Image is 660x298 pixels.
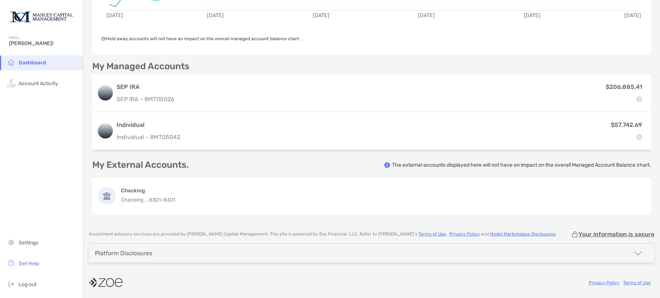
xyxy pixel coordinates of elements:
[207,12,224,19] text: [DATE]
[9,40,79,47] span: [PERSON_NAME]!
[95,250,152,257] div: Platform Disclosures
[7,259,16,267] img: get-help icon
[98,86,113,100] img: logo account
[19,281,36,288] span: Log out
[418,231,446,237] a: Terms of Use
[611,120,642,129] p: $57,742.69
[99,188,115,204] img: Checking ...8301
[623,280,651,285] a: Terms of Use
[117,132,180,142] p: Individual - 8MT05042
[117,94,175,104] p: SEP IRA - 8MT05026
[89,231,557,237] p: Investment advisory services are provided by [PERSON_NAME] Capital Management . This site is powe...
[117,121,180,129] h3: Individual
[606,82,642,92] p: $206,885.41
[589,280,619,285] a: Privacy Policy
[313,12,329,19] text: [DATE]
[92,160,189,170] p: My External Accounts.
[163,197,175,203] span: 8301
[637,96,642,102] img: Account Status icon
[121,187,175,194] h4: Checking
[7,238,16,247] img: settings icon
[490,231,555,237] a: Model Marketplace Disclosures
[392,161,651,169] p: The external accounts displayed here will not have an impact on the overall Managed Account Balan...
[89,274,122,291] img: company logo
[634,249,643,258] img: icon arrow
[19,240,38,246] span: Settings
[7,279,16,288] img: logout icon
[9,3,74,30] img: Zoe Logo
[384,162,390,168] img: info
[121,197,163,203] span: Checking ...8301 -
[524,12,541,19] text: [DATE]
[117,83,175,92] h3: SEP IRA
[106,12,123,19] text: [DATE]
[92,62,189,71] p: My Managed Accounts
[449,231,480,237] a: Privacy Policy
[625,12,641,19] text: [DATE]
[19,60,46,66] span: Dashboard
[418,12,435,19] text: [DATE]
[19,260,39,267] span: Get Help
[7,58,16,67] img: household icon
[101,36,300,41] span: Held away accounts will not have an impact on the overall managed account balance chart.
[19,80,58,87] span: Account Activity
[637,134,642,140] img: Account Status icon
[98,124,113,138] img: logo account
[578,231,654,238] p: Your information is secure
[7,78,16,87] img: activity icon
